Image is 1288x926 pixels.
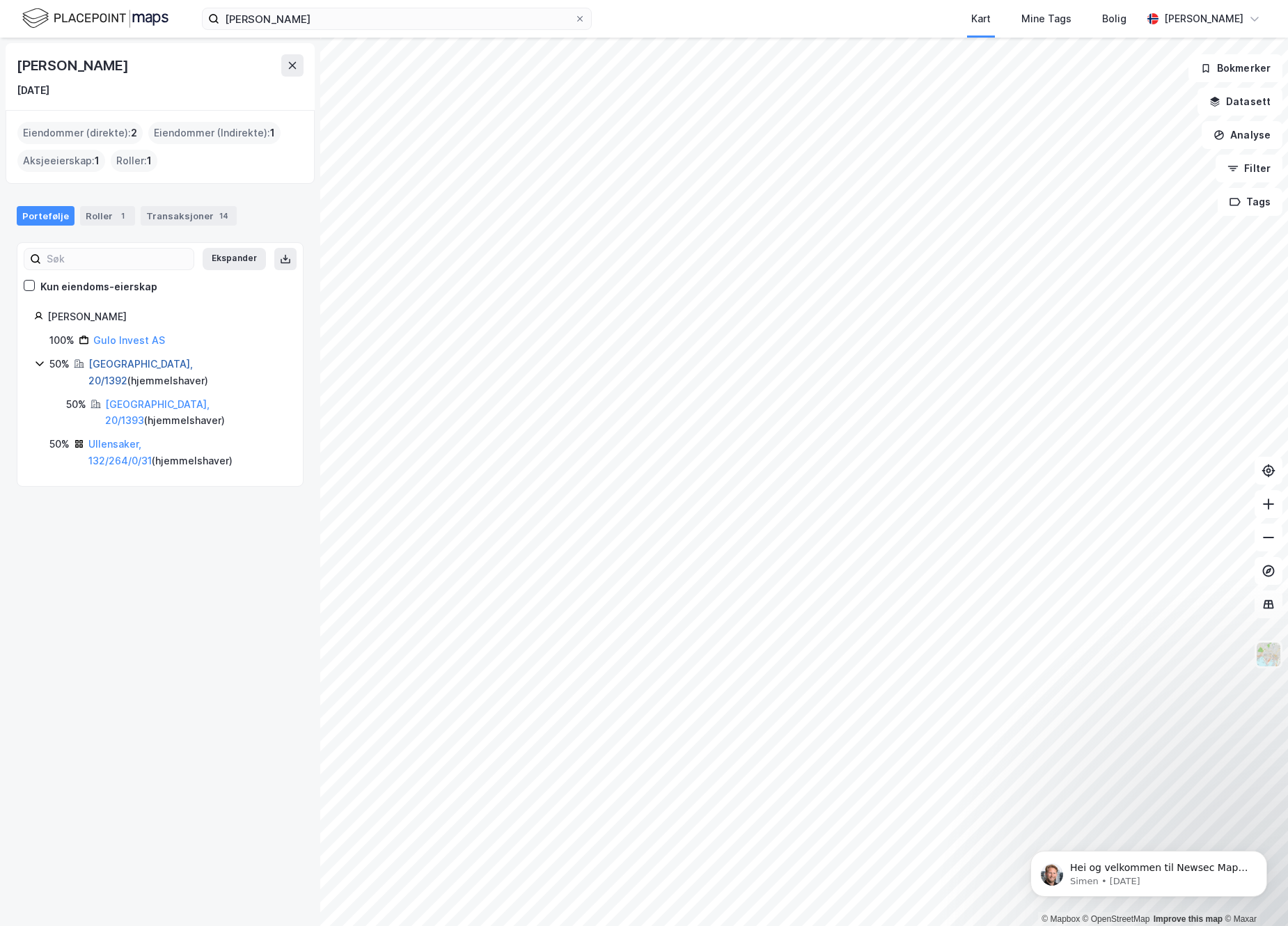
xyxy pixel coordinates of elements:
div: [PERSON_NAME] [47,308,286,325]
input: Søk på adresse, matrikkel, gårdeiere, leietakere eller personer [219,8,574,29]
button: Analyse [1202,121,1282,149]
iframe: Intercom notifications message [1010,822,1288,919]
div: ( hjemmelshaver ) [88,436,286,469]
img: Z [1255,641,1282,668]
button: Bokmerker [1188,54,1282,82]
a: Improve this map [1154,914,1223,924]
img: logo.f888ab2527a4732fd821a326f86c7f29.svg [22,6,168,31]
a: [GEOGRAPHIC_DATA], 20/1393 [105,398,210,427]
div: 50% [49,356,70,372]
div: 14 [217,209,231,223]
div: ( hjemmelshaver ) [88,356,286,389]
button: Tags [1218,188,1282,216]
span: 1 [270,125,275,141]
div: 50% [49,436,70,453]
div: Portefølje [17,206,74,226]
div: 100% [49,332,74,349]
div: Kart [971,10,991,27]
div: Bolig [1102,10,1126,27]
div: 50% [66,396,86,413]
a: [GEOGRAPHIC_DATA], 20/1392 [88,358,193,386]
div: Aksjeeierskap : [17,150,105,172]
a: Gulo Invest AS [93,334,165,346]
div: Eiendommer (Indirekte) : [148,122,281,144]
a: Mapbox [1042,914,1080,924]
div: ( hjemmelshaver ) [105,396,286,430]
div: [DATE] [17,82,49,99]
button: Datasett [1197,88,1282,116]
div: Roller [80,206,135,226]
span: 2 [131,125,137,141]
div: Kun eiendoms-eierskap [40,278,157,295]
span: 1 [95,152,100,169]
button: Ekspander [203,248,266,270]
button: Filter [1216,155,1282,182]
div: Mine Tags [1021,10,1071,27]
a: OpenStreetMap [1083,914,1150,924]
div: [PERSON_NAME] [17,54,131,77]
span: 1 [147,152,152,169]
div: Transaksjoner [141,206,237,226]
div: Eiendommer (direkte) : [17,122,143,144]
div: Roller : [111,150,157,172]
a: Ullensaker, 132/264/0/31 [88,438,152,466]
div: [PERSON_NAME] [1164,10,1243,27]
input: Søk [41,249,194,269]
div: 1 [116,209,129,223]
